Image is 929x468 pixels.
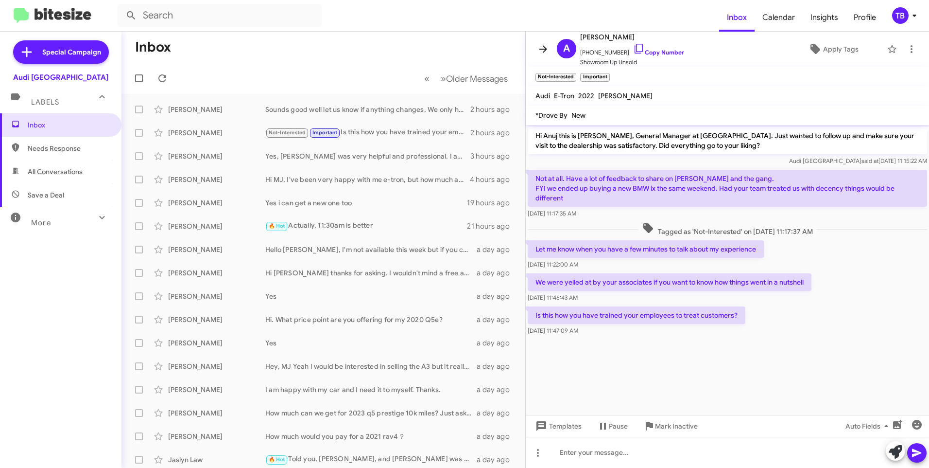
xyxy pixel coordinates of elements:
span: More [31,218,51,227]
h1: Inbox [135,39,171,55]
div: a day ago [477,361,517,371]
div: Audi [GEOGRAPHIC_DATA] [13,72,108,82]
span: Mark Inactive [655,417,698,435]
div: Hello [PERSON_NAME], I'm not available this week but if you could forward me any associated detai... [265,245,477,254]
div: Is this how you have trained your employees to treat customers? [265,127,470,138]
div: [PERSON_NAME] [168,338,265,348]
div: How much can we get for 2023 q5 prestige 10k miles? Just asking [265,408,477,418]
div: [PERSON_NAME] [168,105,265,114]
span: Needs Response [28,144,110,153]
div: 19 hours ago [467,198,517,208]
a: Special Campaign [13,40,109,64]
span: 2022 [578,91,594,100]
span: [PHONE_NUMBER] [580,43,684,57]
span: Apply Tags [823,40,859,58]
span: Not-Interested [269,129,306,136]
div: Yes, [PERSON_NAME] was very helpful and professional. I appreciated the time he spent with me but... [265,151,470,161]
span: [DATE] 11:46:43 AM [528,294,578,301]
div: a day ago [477,291,517,301]
span: A [563,41,570,56]
span: » [441,72,446,85]
span: Showroom Up Unsold [580,57,684,67]
button: Pause [589,417,636,435]
span: Inbox [28,120,110,130]
div: a day ago [477,338,517,348]
div: [PERSON_NAME] [168,361,265,371]
span: [DATE] 11:22:00 AM [528,261,578,268]
div: a day ago [477,385,517,395]
button: Auto Fields [838,417,900,435]
div: Yes [265,338,477,348]
span: [PERSON_NAME] [580,31,684,43]
button: Previous [418,69,435,89]
span: Pause [609,417,628,435]
div: [PERSON_NAME] [168,175,265,184]
span: E-Tron [554,91,574,100]
div: a day ago [477,268,517,278]
div: [PERSON_NAME] [168,268,265,278]
div: 21 hours ago [467,221,517,231]
div: [PERSON_NAME] [168,432,265,441]
p: We were yelled at by your associates if you want to know how things went in a nutshell [528,273,811,291]
a: Inbox [719,3,755,32]
div: Hi [PERSON_NAME] thanks for asking. I wouldn't mind a free appraisal [265,268,477,278]
a: Calendar [755,3,803,32]
small: Not-Interested [535,73,576,82]
span: New [571,111,585,120]
div: Hi MJ, I've been very happy with me e-tron, but how much are you offering? [265,175,470,184]
div: a day ago [477,245,517,254]
button: Templates [526,417,589,435]
span: All Conversations [28,167,83,177]
button: Next [435,69,514,89]
div: 3 hours ago [470,151,517,161]
p: Let me know when you have a few minutes to talk about my experience [528,240,764,258]
div: [PERSON_NAME] [168,408,265,418]
span: Special Campaign [42,47,101,57]
span: [DATE] 11:17:35 AM [528,210,576,217]
span: Important [312,129,338,136]
div: [PERSON_NAME] [168,198,265,208]
div: a day ago [477,408,517,418]
div: Yes i can get a new one too [265,198,467,208]
span: 🔥 Hot [269,223,285,229]
div: [PERSON_NAME] [168,221,265,231]
div: [PERSON_NAME] [168,291,265,301]
div: Actually, 11:30am is better [265,220,467,232]
div: 4 hours ago [470,175,517,184]
div: TB [892,7,909,24]
div: [PERSON_NAME] [168,151,265,161]
span: Labels [31,98,59,107]
div: a day ago [477,315,517,324]
span: « [424,72,430,85]
div: Hi. What price point are you offering for my 2020 Q5e? [265,315,477,324]
span: said at [861,157,878,164]
div: [PERSON_NAME] [168,385,265,395]
div: How much would you pay for a 2021 rav4？ [265,432,477,441]
p: Not at all. Have a lot of feedback to share on [PERSON_NAME] and the gang. FYI we ended up buying... [528,170,927,207]
div: Sounds good well let us know if anything changes, We only have a few weeks left to take advantage... [265,105,470,114]
div: Yes [265,291,477,301]
p: Hi Anuj this is [PERSON_NAME], General Manager at [GEOGRAPHIC_DATA]. Just wanted to follow up and... [528,127,927,154]
input: Search [118,4,322,27]
div: [PERSON_NAME] [168,128,265,138]
div: a day ago [477,432,517,441]
a: Copy Number [633,49,684,56]
button: Mark Inactive [636,417,705,435]
div: a day ago [477,455,517,465]
span: Auto Fields [845,417,892,435]
a: Insights [803,3,846,32]
a: Profile [846,3,884,32]
span: [PERSON_NAME] [598,91,653,100]
span: Older Messages [446,73,508,84]
div: 2 hours ago [470,128,517,138]
span: *Drove By [535,111,568,120]
p: Is this how you have trained your employees to treat customers? [528,306,745,324]
div: Jaslyn Law [168,455,265,465]
nav: Page navigation example [419,69,514,89]
div: Told you, [PERSON_NAME], and [PERSON_NAME] was coming in [DATE] at 9 and there was no record of a... [265,454,477,465]
span: Save a Deal [28,190,64,200]
div: 2 hours ago [470,105,517,114]
button: TB [884,7,918,24]
span: [DATE] 11:47:09 AM [528,327,578,334]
